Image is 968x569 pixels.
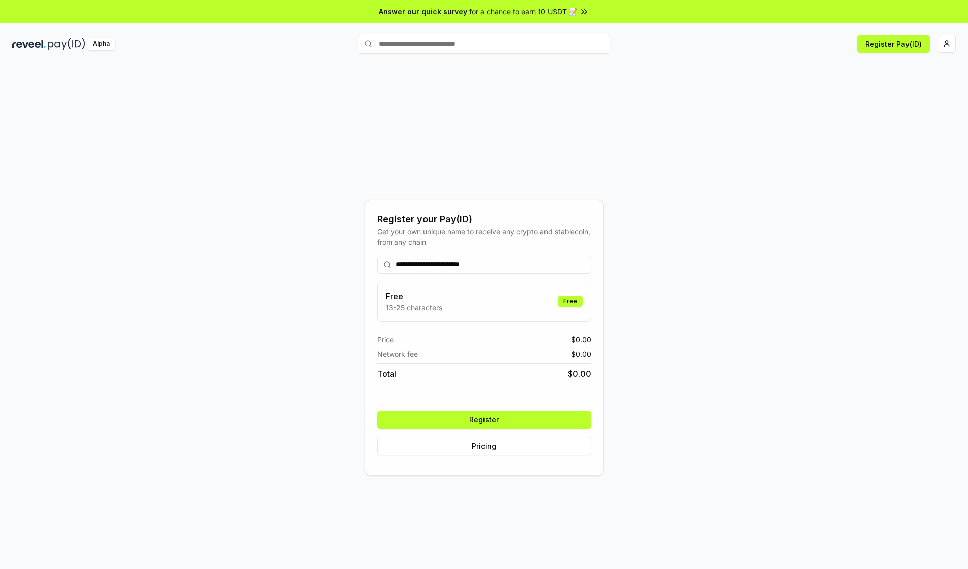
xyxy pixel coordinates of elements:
[87,38,115,50] div: Alpha
[48,38,85,50] img: pay_id
[386,302,442,313] p: 13-25 characters
[857,35,930,53] button: Register Pay(ID)
[377,226,591,247] div: Get your own unique name to receive any crypto and stablecoin, from any chain
[568,368,591,380] span: $ 0.00
[377,368,396,380] span: Total
[12,38,46,50] img: reveel_dark
[377,334,394,345] span: Price
[571,334,591,345] span: $ 0.00
[377,437,591,455] button: Pricing
[558,296,583,307] div: Free
[469,6,577,17] span: for a chance to earn 10 USDT 📝
[571,349,591,359] span: $ 0.00
[386,290,442,302] h3: Free
[379,6,467,17] span: Answer our quick survey
[377,411,591,429] button: Register
[377,212,591,226] div: Register your Pay(ID)
[377,349,418,359] span: Network fee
